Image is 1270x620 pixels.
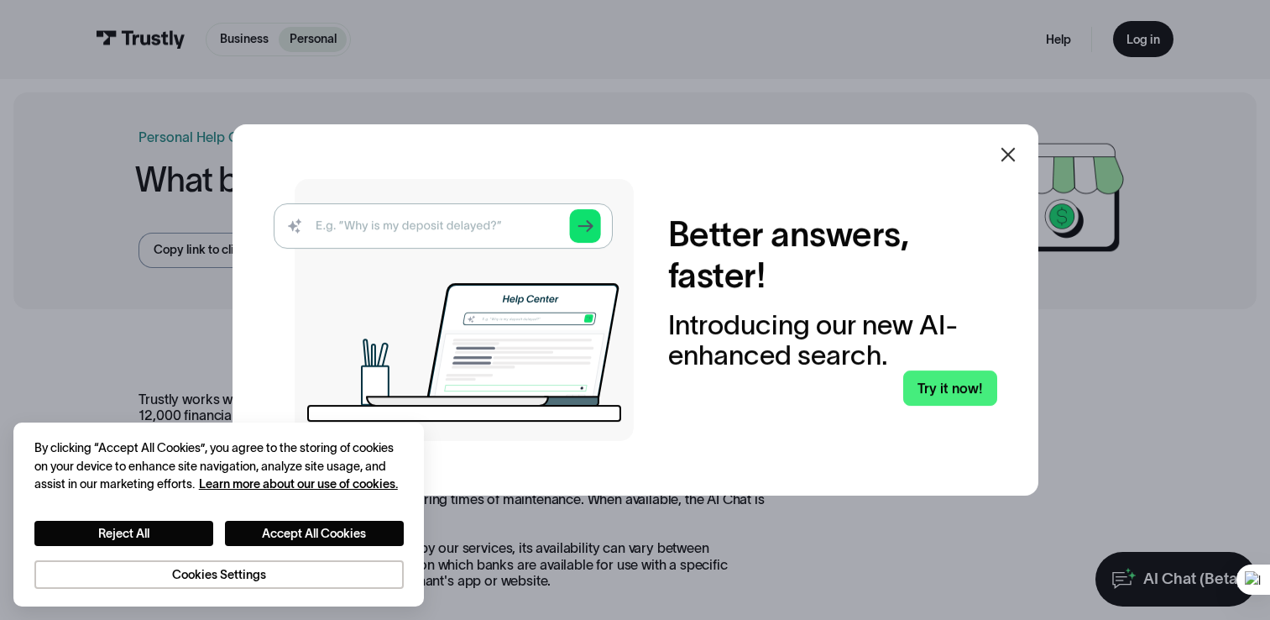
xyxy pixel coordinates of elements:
a: More information about your privacy, opens in a new tab [199,477,398,491]
div: By clicking “Accept All Cookies”, you agree to the storing of cookies on your device to enhance s... [34,439,404,493]
button: Reject All [34,521,213,547]
h2: Better answers, faster! [667,214,996,297]
button: Accept All Cookies [225,521,404,547]
div: Introducing our new AI-enhanced search. [667,310,996,370]
button: Cookies Settings [34,560,404,590]
div: Cookie banner [13,423,424,607]
a: Try it now! [902,370,997,407]
div: Privacy [34,439,404,589]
